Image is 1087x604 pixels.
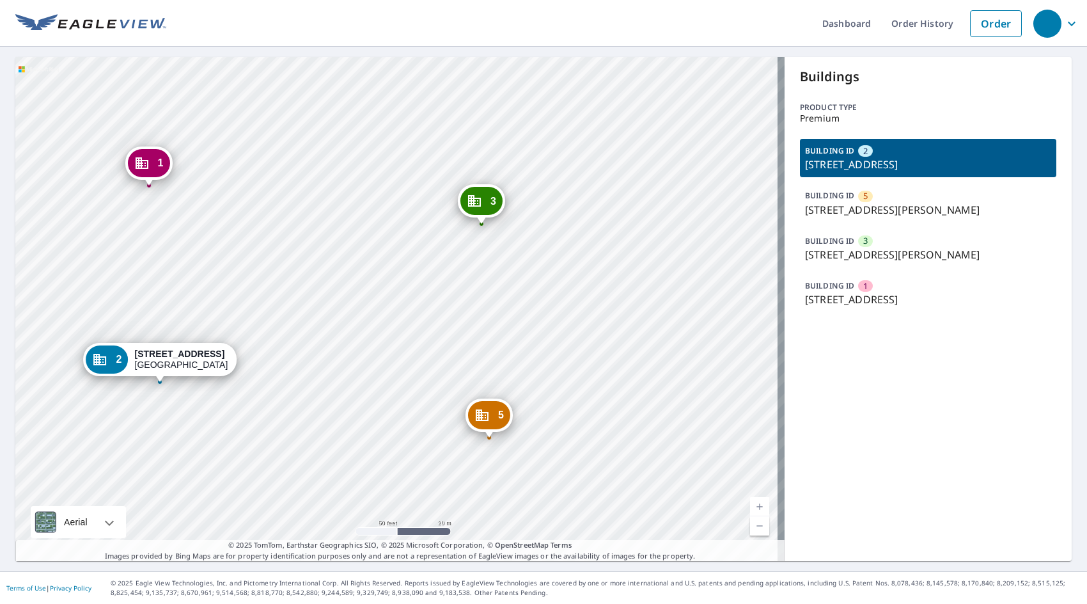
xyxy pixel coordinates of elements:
p: [STREET_ADDRESS][PERSON_NAME] [805,202,1051,218]
p: [STREET_ADDRESS][PERSON_NAME] [805,247,1051,262]
span: 5 [498,410,504,420]
span: 1 [158,158,164,168]
span: 5 [863,190,868,202]
a: Current Level 19, Zoom Out [750,516,769,536]
span: 2 [116,354,122,364]
a: Privacy Policy [50,584,91,592]
p: Images provided by Bing Maps are for property identification purposes only and are not a represen... [15,540,785,561]
p: BUILDING ID [805,145,854,156]
span: 3 [863,235,868,247]
div: [GEOGRAPHIC_DATA] [135,349,228,370]
a: OpenStreetMap [495,540,549,550]
p: BUILDING ID [805,235,854,246]
p: | [6,584,91,592]
strong: [STREET_ADDRESS] [135,349,225,359]
p: [STREET_ADDRESS] [805,292,1051,307]
a: Current Level 19, Zoom In [750,497,769,516]
span: 2 [863,145,868,157]
div: Aerial [60,506,91,538]
span: 1 [863,280,868,292]
div: Dropped pin, building 2, Commercial property, 5068 N Palm Ave Fresno, CA 93704 [84,343,237,383]
a: Terms [551,540,572,550]
a: Order [970,10,1022,37]
div: Aerial [31,506,126,538]
img: EV Logo [15,14,166,33]
span: 3 [490,196,496,206]
p: BUILDING ID [805,190,854,201]
div: Dropped pin, building 5, Commercial property, 714 W Shaw Ave Fresno, CA 93704 [465,399,513,438]
p: © 2025 Eagle View Technologies, Inc. and Pictometry International Corp. All Rights Reserved. Repo... [111,578,1081,598]
div: Dropped pin, building 3, Commercial property, 724 W Shaw Ave Fresno, CA 93704 [458,184,505,224]
div: Dropped pin, building 1, Commercial property, 5068 N Palm Ave Fresno, CA 93704 [125,147,173,186]
p: Product type [800,102,1056,113]
span: © 2025 TomTom, Earthstar Geographics SIO, © 2025 Microsoft Corporation, © [228,540,572,551]
p: Buildings [800,67,1056,86]
p: BUILDING ID [805,280,854,291]
p: Premium [800,113,1056,123]
p: [STREET_ADDRESS] [805,157,1051,172]
a: Terms of Use [6,584,46,592]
